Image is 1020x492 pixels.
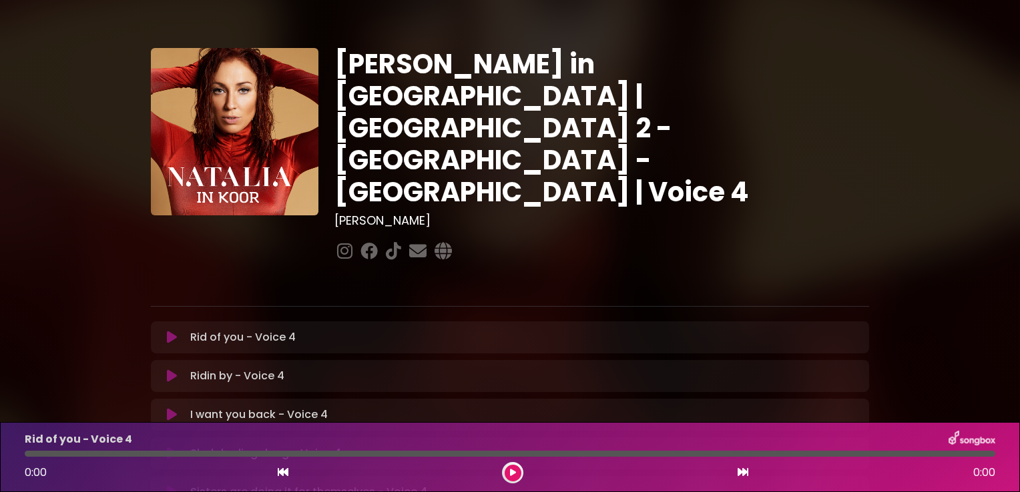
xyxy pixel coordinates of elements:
[190,329,296,345] p: Rid of you - Voice 4
[973,465,995,481] span: 0:00
[334,213,869,228] h3: [PERSON_NAME]
[151,48,318,215] img: YTVS25JmS9CLUqXqkEhs
[190,368,284,384] p: Ridin by - Voice 4
[25,465,47,480] span: 0:00
[190,407,328,423] p: I want you back - Voice 4
[949,431,995,448] img: songbox-logo-white.png
[334,48,869,208] h1: [PERSON_NAME] in [GEOGRAPHIC_DATA] | [GEOGRAPHIC_DATA] 2 - [GEOGRAPHIC_DATA] - [GEOGRAPHIC_DATA] ...
[25,431,132,447] p: Rid of you - Voice 4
